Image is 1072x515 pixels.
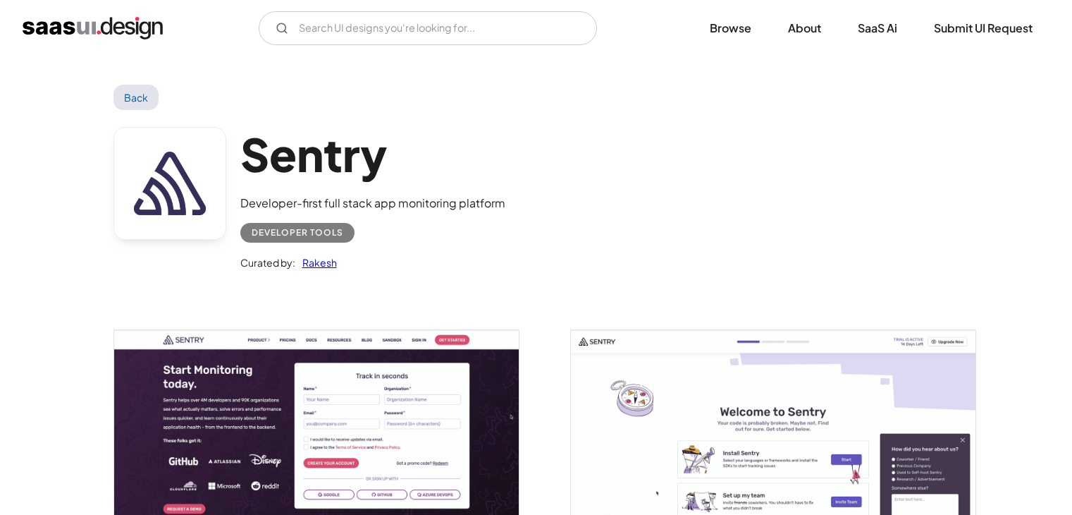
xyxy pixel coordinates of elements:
[240,127,505,181] h1: Sentry
[252,224,343,241] div: Developer tools
[771,13,838,44] a: About
[295,254,337,271] a: Rakesh
[693,13,768,44] a: Browse
[240,195,505,212] div: Developer-first full stack app monitoring platform
[841,13,914,44] a: SaaS Ai
[240,254,295,271] div: Curated by:
[259,11,597,45] form: Email Form
[917,13,1049,44] a: Submit UI Request
[23,17,163,40] a: home
[113,85,159,110] a: Back
[259,11,597,45] input: Search UI designs you're looking for...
